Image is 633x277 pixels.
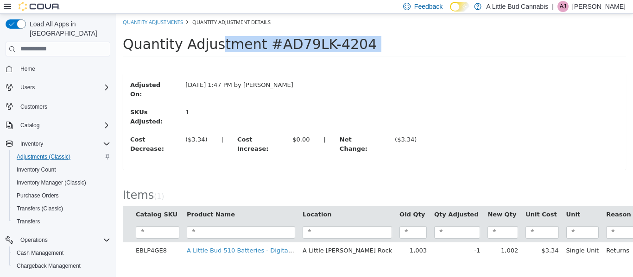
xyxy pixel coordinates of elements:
[13,151,74,162] a: Adjustments (Classic)
[279,121,301,130] div: ($3.34)
[2,81,114,94] button: Users
[13,190,63,201] a: Purchase Orders
[187,233,276,240] span: A Little [PERSON_NAME] Rock
[2,137,114,150] button: Inventory
[7,175,38,188] span: Items
[17,218,40,225] span: Transfers
[7,22,261,38] span: Quantity Adjustment #AD79LK-4204
[20,196,63,205] button: Catalog SKU
[372,196,402,205] button: New Qty
[13,247,110,259] span: Cash Management
[114,121,170,139] label: Cost Increase:
[17,82,38,93] button: Users
[552,1,554,12] p: |
[13,164,60,175] a: Inventory Count
[2,234,114,246] button: Operations
[9,215,114,228] button: Transfers
[20,84,35,91] span: Users
[17,192,59,199] span: Purchase Orders
[20,122,39,129] span: Catalog
[450,2,469,12] input: Dark Mode
[217,121,272,139] label: Net Change:
[187,196,217,205] button: Location
[63,67,184,76] div: [DATE] 1:47 PM by [PERSON_NAME]
[486,1,548,12] p: A Little Bud Cannabis
[99,121,114,130] label: |
[17,120,43,131] button: Catalog
[9,163,114,176] button: Inventory Count
[13,203,110,214] span: Transfers (Classic)
[13,260,84,271] a: Chargeback Management
[13,151,110,162] span: Adjustments (Classic)
[450,196,466,205] button: Unit
[38,179,48,187] small: ( )
[17,249,63,257] span: Cash Management
[7,121,63,139] label: Cost Decrease:
[20,103,47,111] span: Customers
[177,121,194,130] div: $0.00
[13,164,110,175] span: Inventory Count
[406,228,446,245] td: $3.34
[368,228,406,245] td: 1,002
[7,5,67,12] a: Quantity Adjustments
[70,121,91,130] div: ($3.34)
[284,196,311,205] button: Old Qty
[9,202,114,215] button: Transfers (Classic)
[17,63,39,74] a: Home
[17,234,110,246] span: Operations
[557,1,569,12] div: Amanda Joselin
[447,228,487,245] td: Single Unit
[17,179,86,186] span: Inventory Manager (Classic)
[2,99,114,113] button: Customers
[70,94,139,103] div: 1
[13,177,110,188] span: Inventory Manager (Classic)
[2,62,114,75] button: Home
[17,138,110,149] span: Inventory
[17,153,70,160] span: Adjustments (Classic)
[9,246,114,259] button: Cash Management
[414,2,443,11] span: Feedback
[13,260,110,271] span: Chargeback Management
[490,196,536,205] button: Reason Code
[9,259,114,272] button: Chargeback Management
[17,262,81,270] span: Chargeback Management
[76,5,155,12] span: Quantity Adjustment Details
[201,121,216,130] label: |
[9,189,114,202] button: Purchase Orders
[560,1,566,12] span: AJ
[41,179,45,187] span: 1
[9,176,114,189] button: Inventory Manager (Classic)
[13,216,110,227] span: Transfers
[17,120,110,131] span: Catalog
[13,203,67,214] a: Transfers (Classic)
[7,94,63,112] label: SKUs Adjusted:
[17,63,110,74] span: Home
[17,100,110,112] span: Customers
[16,228,67,245] td: EBLP4GE8
[13,216,44,227] a: Transfers
[71,233,232,240] a: A Little Bud 510 Batteries - Digital Stick Style Battery
[17,101,51,112] a: Customers
[487,228,540,245] td: Returns
[26,19,110,38] span: Load All Apps in [GEOGRAPHIC_DATA]
[71,196,121,205] button: Product Name
[572,1,626,12] p: [PERSON_NAME]
[13,247,67,259] a: Cash Management
[19,2,60,11] img: Cova
[315,228,368,245] td: -1
[318,196,364,205] button: Qty Adjusted
[13,190,110,201] span: Purchase Orders
[2,119,114,132] button: Catalog
[17,234,51,246] button: Operations
[280,228,315,245] td: 1,003
[17,205,63,212] span: Transfers (Classic)
[17,138,47,149] button: Inventory
[20,65,35,73] span: Home
[17,166,56,173] span: Inventory Count
[410,196,443,205] button: Unit Cost
[7,67,63,85] label: Adjusted On:
[9,150,114,163] button: Adjustments (Classic)
[13,177,90,188] a: Inventory Manager (Classic)
[20,236,48,244] span: Operations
